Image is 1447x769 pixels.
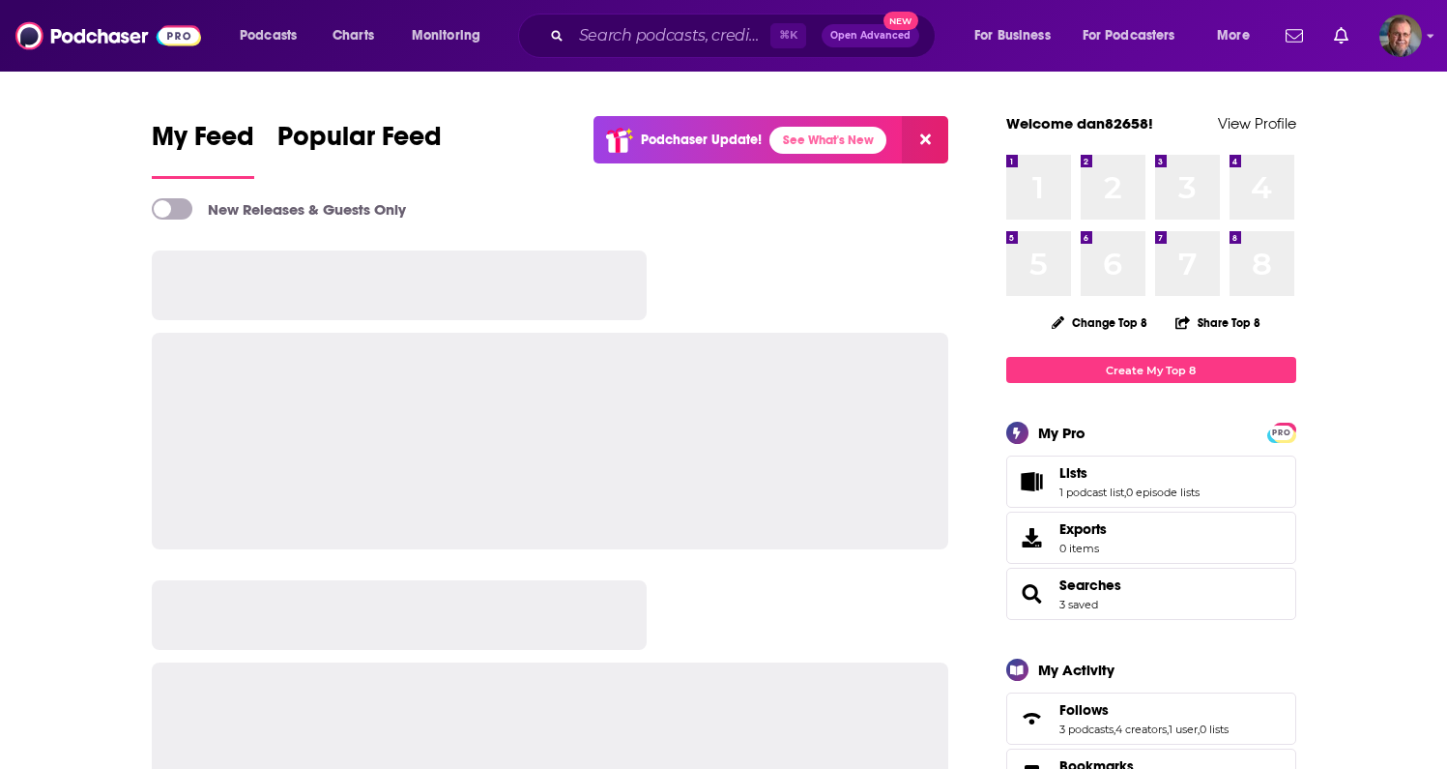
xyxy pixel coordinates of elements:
[1038,424,1085,442] div: My Pro
[333,22,374,49] span: Charts
[15,17,201,54] img: Podchaser - Follow, Share and Rate Podcasts
[1059,701,1109,719] span: Follows
[152,198,406,220] a: New Releases & Guests Only
[1059,464,1200,482] a: Lists
[1203,20,1274,51] button: open menu
[1218,114,1296,133] a: View Profile
[1059,542,1107,555] span: 0 items
[1006,357,1296,383] a: Create My Top 8
[883,12,918,30] span: New
[152,120,254,179] a: My Feed
[1379,15,1422,57] span: Logged in as dan82658
[1013,524,1052,551] span: Exports
[1059,464,1087,482] span: Lists
[1013,468,1052,495] a: Lists
[1059,486,1124,499] a: 1 podcast list
[1270,425,1293,439] a: PRO
[240,22,297,49] span: Podcasts
[769,127,886,154] a: See What's New
[1006,456,1296,508] span: Lists
[320,20,386,51] a: Charts
[1169,723,1198,736] a: 1 user
[1379,15,1422,57] img: User Profile
[1013,705,1052,732] a: Follows
[152,120,254,164] span: My Feed
[277,120,442,164] span: Popular Feed
[1174,304,1261,341] button: Share Top 8
[1379,15,1422,57] button: Show profile menu
[770,23,806,48] span: ⌘ K
[1006,568,1296,620] span: Searches
[1059,701,1229,719] a: Follows
[1270,426,1293,440] span: PRO
[1278,19,1311,52] a: Show notifications dropdown
[961,20,1075,51] button: open menu
[226,20,322,51] button: open menu
[830,31,911,41] span: Open Advanced
[974,22,1051,49] span: For Business
[1167,723,1169,736] span: ,
[1059,598,1098,611] a: 3 saved
[1038,661,1114,679] div: My Activity
[1006,512,1296,564] a: Exports
[412,22,480,49] span: Monitoring
[1326,19,1356,52] a: Show notifications dropdown
[1115,723,1167,736] a: 4 creators
[277,120,442,179] a: Popular Feed
[1083,22,1175,49] span: For Podcasters
[1059,723,1114,736] a: 3 podcasts
[1059,577,1121,594] a: Searches
[822,24,919,47] button: Open AdvancedNew
[1059,520,1107,538] span: Exports
[1006,693,1296,745] span: Follows
[1114,723,1115,736] span: ,
[1126,486,1200,499] a: 0 episode lists
[1070,20,1203,51] button: open menu
[398,20,506,51] button: open menu
[641,132,762,148] p: Podchaser Update!
[1124,486,1126,499] span: ,
[571,20,770,51] input: Search podcasts, credits, & more...
[1200,723,1229,736] a: 0 lists
[1198,723,1200,736] span: ,
[1013,580,1052,607] a: Searches
[1040,311,1160,335] button: Change Top 8
[1006,114,1153,133] a: Welcome dan82658!
[536,14,954,58] div: Search podcasts, credits, & more...
[1217,22,1250,49] span: More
